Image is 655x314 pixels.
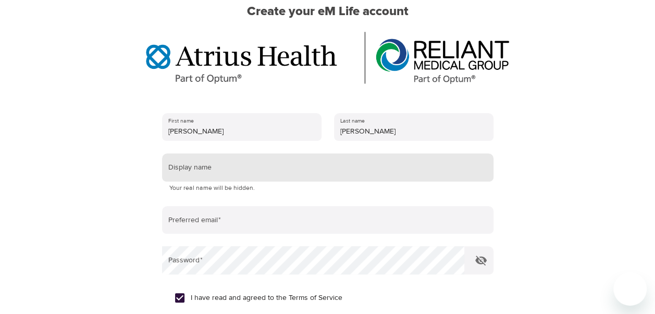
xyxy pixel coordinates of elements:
[145,4,510,19] h2: Create your eM Life account
[146,32,510,84] img: Optum%20MA_AtriusReliant.png
[613,272,647,306] iframe: Button to launch messaging window
[169,183,486,194] p: Your real name will be hidden.
[191,293,342,304] span: I have read and agreed to the
[289,293,342,304] a: Terms of Service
